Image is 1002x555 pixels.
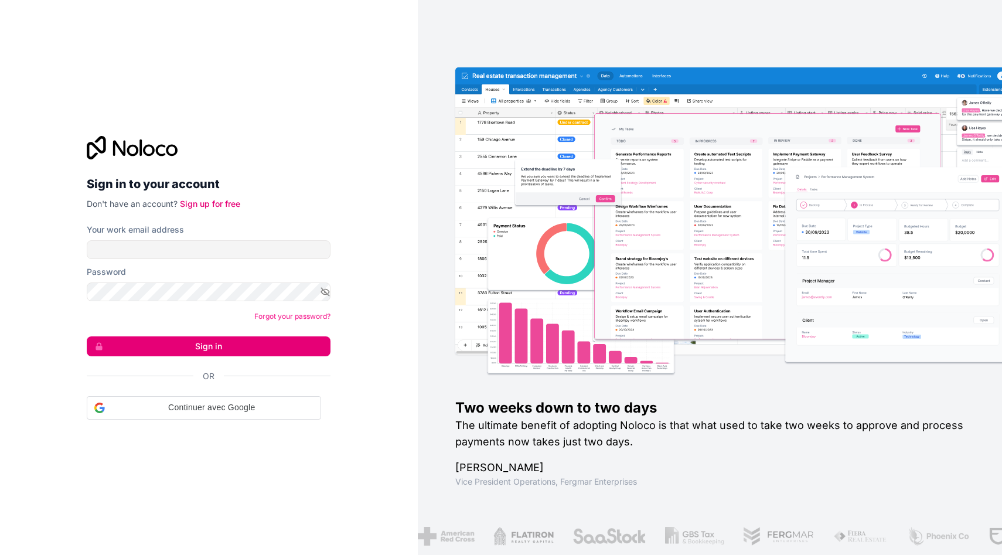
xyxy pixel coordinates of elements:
img: /assets/saastock-C6Zbiodz.png [571,527,645,546]
img: /assets/american-red-cross-BAupjrZR.png [417,527,473,546]
a: Forgot your password? [254,312,330,321]
label: Password [87,266,126,278]
label: Your work email address [87,224,184,236]
h2: The ultimate benefit of adopting Noloco is that what used to take two weeks to approve and proces... [455,417,964,450]
h1: Two weeks down to two days [455,399,964,417]
img: /assets/fiera-fwj2N5v4.png [832,527,887,546]
img: /assets/gbstax-C-GtDUiK.png [664,527,724,546]
input: Password [87,282,330,301]
img: /assets/fergmar-CudnrXN5.png [742,527,813,546]
button: Sign in [87,336,330,356]
input: Email address [87,240,330,259]
span: Don't have an account? [87,199,178,209]
a: Sign up for free [180,199,240,209]
span: Continuer avec Google [110,401,313,414]
h1: [PERSON_NAME] [455,459,964,476]
span: Or [203,370,214,382]
h2: Sign in to your account [87,173,330,195]
div: Continuer avec Google [87,396,321,420]
img: /assets/flatiron-C8eUkumj.png [492,527,553,546]
img: /assets/phoenix-BREaitsQ.png [906,527,969,546]
h1: Vice President Operations , Fergmar Enterprises [455,476,964,488]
